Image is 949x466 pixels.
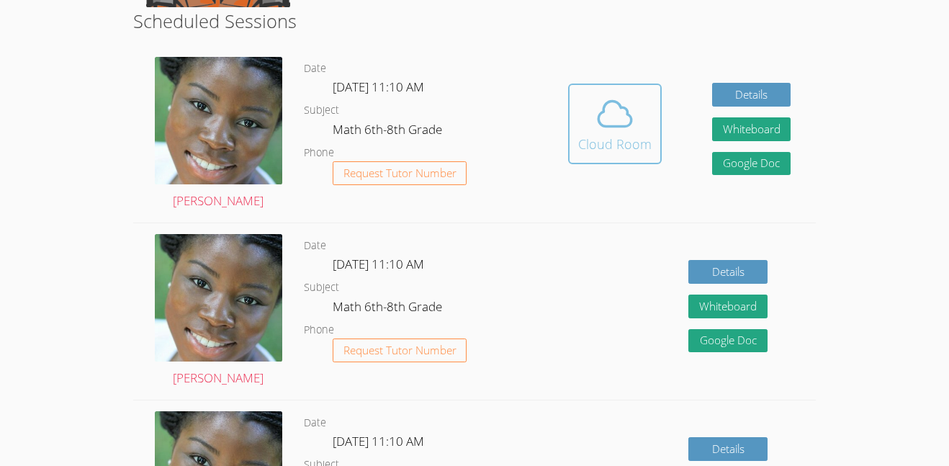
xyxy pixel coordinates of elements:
[343,345,456,356] span: Request Tutor Number
[688,260,768,284] a: Details
[304,144,334,162] dt: Phone
[343,168,456,179] span: Request Tutor Number
[304,237,326,255] dt: Date
[568,84,662,164] button: Cloud Room
[688,437,768,461] a: Details
[155,57,282,212] a: [PERSON_NAME]
[304,321,334,339] dt: Phone
[333,256,424,272] span: [DATE] 11:10 AM
[333,120,445,144] dd: Math 6th-8th Grade
[333,79,424,95] span: [DATE] 11:10 AM
[712,83,791,107] a: Details
[304,279,339,297] dt: Subject
[688,295,768,318] button: Whiteboard
[333,339,467,362] button: Request Tutor Number
[333,297,445,321] dd: Math 6th-8th Grade
[712,117,791,141] button: Whiteboard
[133,7,817,35] h2: Scheduled Sessions
[688,329,768,353] a: Google Doc
[155,234,282,362] img: 1000004422.jpg
[155,234,282,389] a: [PERSON_NAME]
[333,433,424,449] span: [DATE] 11:10 AM
[304,414,326,432] dt: Date
[304,60,326,78] dt: Date
[333,161,467,185] button: Request Tutor Number
[155,57,282,184] img: 1000004422.jpg
[712,152,791,176] a: Google Doc
[578,134,652,154] div: Cloud Room
[304,102,339,120] dt: Subject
